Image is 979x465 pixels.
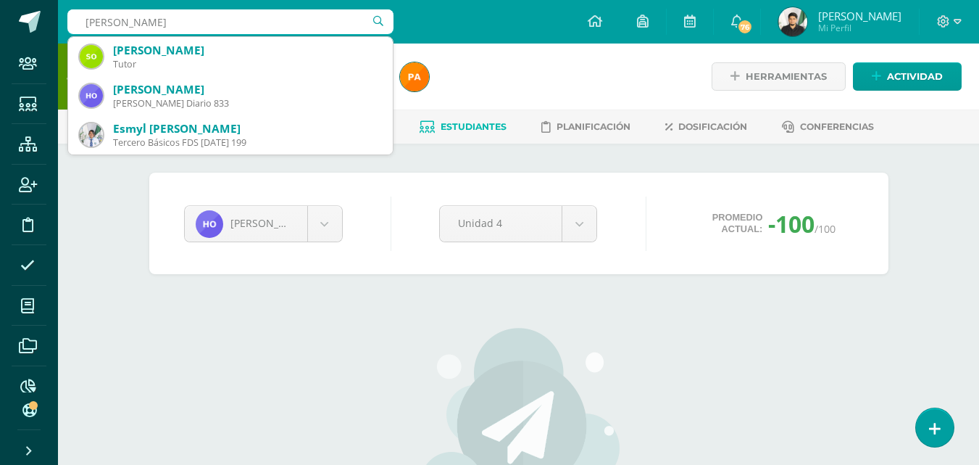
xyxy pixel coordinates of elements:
span: /100 [815,222,836,236]
div: Tercero Básicos FDS [DATE] 199 [113,136,381,149]
div: [PERSON_NAME] [113,82,381,97]
img: 69a082da8a48ed129ced1b53517cda4c.png [80,123,103,147]
a: Planificación [541,115,630,139]
span: [PERSON_NAME] [818,9,901,23]
div: Esmyl [PERSON_NAME] [113,121,381,136]
span: Estudiantes [441,121,507,132]
span: Promedio actual: [712,212,763,235]
img: ca461785fa8e5ee71345174700f45ff5.png [80,45,103,68]
div: Tutor [113,58,381,70]
span: [PERSON_NAME] [230,216,312,230]
span: Unidad 4 [458,206,543,240]
span: Dosificación [678,121,747,132]
span: Planificación [557,121,630,132]
a: Unidad 4 [440,206,596,242]
span: Actividad [887,63,943,90]
span: Herramientas [746,63,827,90]
a: Dosificación [665,115,747,139]
input: Busca un usuario... [67,9,393,34]
span: -100 [768,208,815,239]
img: 333b0b311e30b8d47132d334b2cfd205.png [778,7,807,36]
a: Estudiantes [420,115,507,139]
img: 4171bfa2c77aac7c6188b16d0171ec30.png [196,210,223,238]
a: Conferencias [782,115,874,139]
a: Herramientas [712,62,846,91]
span: Conferencias [800,121,874,132]
img: c132ae1ba878e114016cacd6134534ba.png [80,84,103,107]
a: Actividad [853,62,962,91]
div: [PERSON_NAME] [113,43,381,58]
a: [PERSON_NAME] [185,206,342,242]
span: Mi Perfil [818,22,901,34]
span: 76 [737,19,753,35]
div: [PERSON_NAME] Diario 833 [113,97,381,110]
img: 55432ebcc55bf10b84af9a3310650c9f.png [400,62,429,91]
